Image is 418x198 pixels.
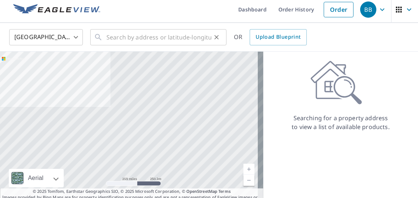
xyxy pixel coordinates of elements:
[243,164,254,175] a: Current Level 5, Zoom In
[9,27,83,48] div: [GEOGRAPHIC_DATA]
[250,29,306,45] a: Upload Blueprint
[218,188,231,194] a: Terms
[291,114,390,131] p: Searching for a property address to view a list of available products.
[243,175,254,186] a: Current Level 5, Zoom Out
[211,32,222,42] button: Clear
[9,169,64,187] div: Aerial
[234,29,307,45] div: OR
[324,2,354,17] a: Order
[33,188,231,195] span: © 2025 TomTom, Earthstar Geographics SIO, © 2025 Microsoft Corporation, ©
[26,169,46,187] div: Aerial
[256,32,301,42] span: Upload Blueprint
[360,1,376,18] div: BB
[13,4,100,15] img: EV Logo
[186,188,217,194] a: OpenStreetMap
[106,27,211,48] input: Search by address or latitude-longitude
